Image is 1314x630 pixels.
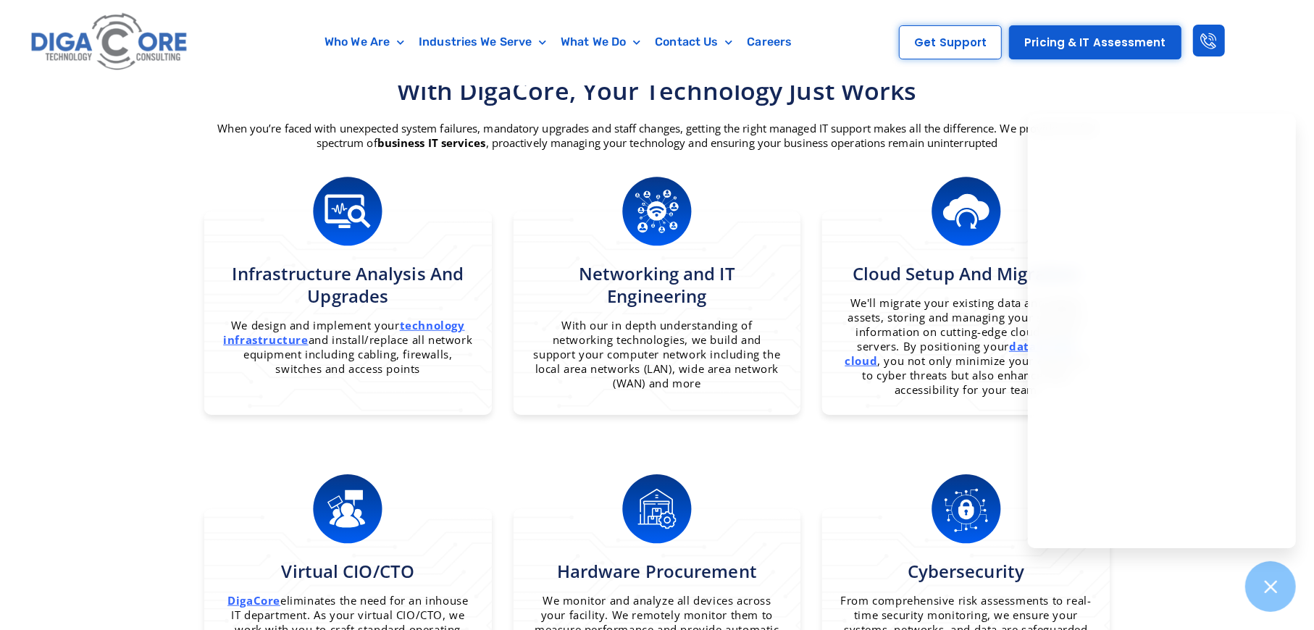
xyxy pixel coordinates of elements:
a: Who We Are [317,25,411,59]
iframe: Chatgenie Messenger [1028,114,1296,548]
span: Cybersecurity [908,559,1024,583]
img: Digacore Hardware Procurement [621,473,693,545]
span: Pricing & IT Assessment [1024,37,1166,48]
p: We design and implement your and install/replace all network equipment including cabling, firewal... [222,318,474,376]
a: Industries We Serve [411,25,553,59]
span: Hardware Procurement [557,559,757,583]
span: Get Support [914,37,987,48]
img: Digacore logo 1 [27,7,193,77]
h3: With DigaCore, your technology just works [193,75,1121,106]
nav: Menu [259,25,857,59]
img: Networking and IT Engineering by Digacore [621,175,693,248]
span: Virtual CIO/CTO [282,559,415,583]
a: Get Support [899,25,1002,59]
a: Contact Us [648,25,740,59]
span: Networking and IT Engineering [579,261,735,308]
a: What We Do [553,25,648,59]
img: Continuous Monitoring by Digacore [311,175,384,248]
a: DigaCore [227,593,280,608]
p: We'll migrate your existing data and digital assets, storing and managing your sensitive informat... [840,295,1092,397]
img: Cyber Security Service [930,473,1003,545]
a: Pricing & IT Assessment [1009,25,1181,59]
p: With our in depth understanding of networking technologies, we build and support your computer ne... [532,318,783,390]
strong: business IT services [377,135,486,150]
img: Virtual CIO/CTO Services in NJ [311,473,384,545]
a: Careers [740,25,800,59]
a: technology infrastructure [223,318,464,347]
p: When you’re faced with unexpected system failures, mandatory upgrades and staff changes, getting ... [193,121,1121,150]
span: Infrastructure Analysis and Upgrades [232,261,464,308]
span: Cloud Setup and Migration [853,261,1080,285]
img: Cloud Setup and Migration by Digacore [930,175,1003,248]
a: data in the cloud [845,339,1074,368]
